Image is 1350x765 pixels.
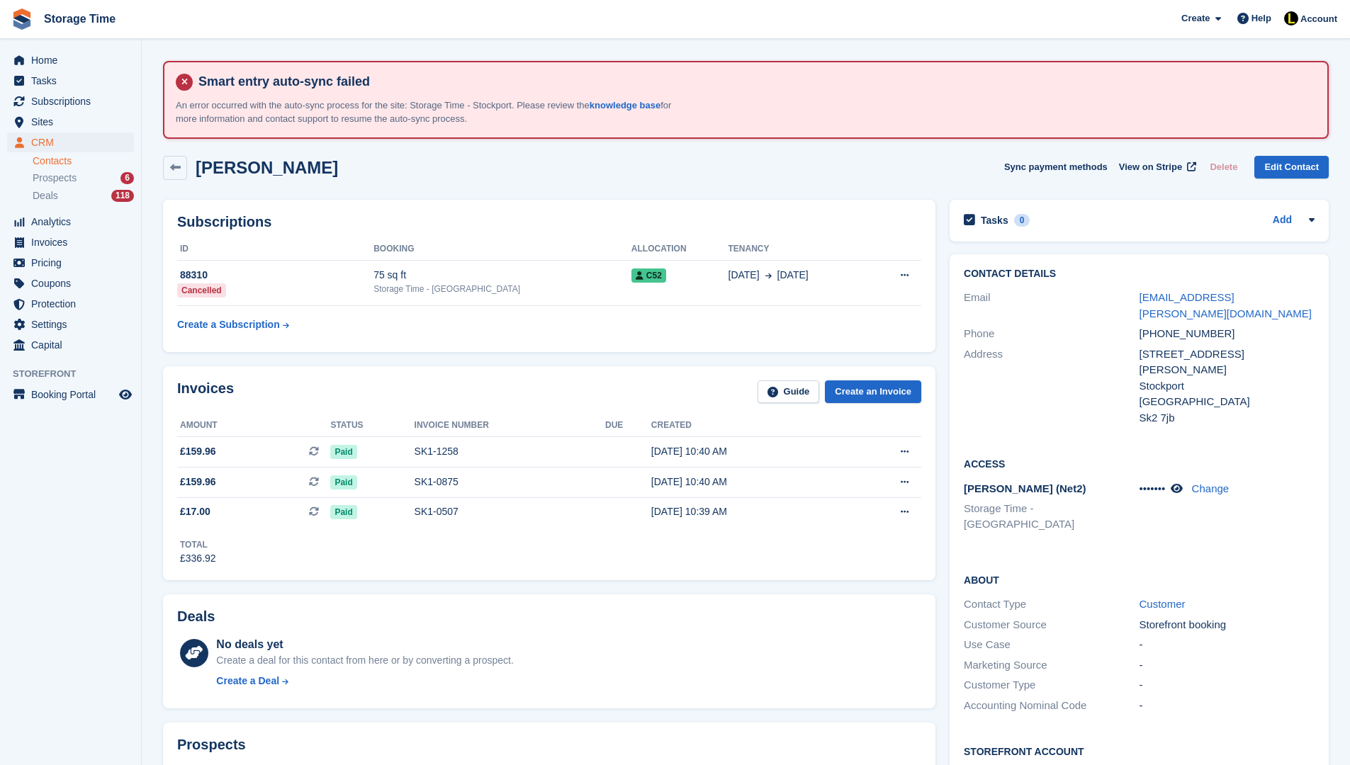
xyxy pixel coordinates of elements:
[964,677,1139,693] div: Customer Type
[177,312,289,338] a: Create a Subscription
[1204,156,1243,179] button: Delete
[964,501,1139,533] li: Storage Time - [GEOGRAPHIC_DATA]
[180,551,216,566] div: £336.92
[415,475,605,489] div: SK1-0875
[1140,598,1186,610] a: Customer
[605,414,651,437] th: Due
[964,596,1139,613] div: Contact Type
[651,414,845,437] th: Created
[7,212,134,232] a: menu
[1004,156,1108,179] button: Sync payment methods
[373,268,631,283] div: 75 sq ft
[177,238,373,261] th: ID
[964,657,1139,674] div: Marketing Source
[7,232,134,252] a: menu
[964,456,1315,470] h2: Access
[216,636,513,653] div: No deals yet
[117,386,134,403] a: Preview store
[1140,394,1315,410] div: [GEOGRAPHIC_DATA]
[180,538,216,551] div: Total
[31,273,116,293] span: Coupons
[7,50,134,70] a: menu
[964,744,1315,758] h2: Storefront Account
[981,214,1008,227] h2: Tasks
[964,698,1139,714] div: Accounting Nominal Code
[651,444,845,459] div: [DATE] 10:40 AM
[7,71,134,91] a: menu
[180,444,216,459] span: £159.96
[758,380,820,404] a: Guide
[31,232,116,252] span: Invoices
[631,268,666,283] span: C52
[177,214,921,230] h2: Subscriptions
[651,504,845,519] div: [DATE] 10:39 AM
[31,132,116,152] span: CRM
[193,74,1316,90] h4: Smart entry auto-sync failed
[1140,617,1315,633] div: Storefront booking
[1140,291,1312,319] a: [EMAIL_ADDRESS][PERSON_NAME][DOMAIN_NAME]
[415,444,605,459] div: SK1-1258
[31,212,116,232] span: Analytics
[1140,482,1166,494] span: •••••••
[31,50,116,70] span: Home
[7,273,134,293] a: menu
[729,238,870,261] th: Tenancy
[651,475,845,489] div: [DATE] 10:40 AM
[33,189,58,203] span: Deals
[177,268,373,283] div: 88310
[1254,156,1329,179] a: Edit Contact
[31,91,116,111] span: Subscriptions
[180,504,210,519] span: £17.00
[1140,698,1315,714] div: -
[964,572,1315,586] h2: About
[180,475,216,489] span: £159.96
[7,385,134,404] a: menu
[1192,482,1230,494] a: Change
[373,283,631,295] div: Storage Time - [GEOGRAPHIC_DATA]
[964,617,1139,633] div: Customer Source
[177,608,215,625] h2: Deals
[31,335,116,355] span: Capital
[1140,677,1315,693] div: -
[31,294,116,314] span: Protection
[216,674,279,688] div: Create a Deal
[33,154,134,168] a: Contacts
[11,8,33,30] img: stora-icon-8386f47178a22dfd0bd8f6a31ec36ba5ce8667c1dd55bd0f319d3a0aa187defe.svg
[1284,11,1298,25] img: Laaibah Sarwar
[1273,212,1292,229] a: Add
[1119,160,1182,174] span: View on Stripe
[1140,326,1315,342] div: [PHONE_NUMBER]
[31,314,116,334] span: Settings
[177,380,234,404] h2: Invoices
[38,7,121,30] a: Storage Time
[415,414,605,437] th: Invoice number
[7,314,134,334] a: menu
[330,445,356,459] span: Paid
[176,98,672,126] p: An error occurred with the auto-sync process for the site: Storage Time - Stockport. Please revie...
[177,737,246,753] h2: Prospects
[964,637,1139,653] div: Use Case
[120,172,134,184] div: 6
[964,482,1086,494] span: [PERSON_NAME] (Net2)
[1140,410,1315,426] div: Sk2 7jb
[964,346,1139,426] div: Address
[373,238,631,261] th: Booking
[964,290,1139,322] div: Email
[415,504,605,519] div: SK1-0507
[777,268,809,283] span: [DATE]
[177,414,330,437] th: Amount
[1140,657,1315,674] div: -
[1014,214,1030,227] div: 0
[1140,637,1315,653] div: -
[1140,346,1315,378] div: [STREET_ADDRESS][PERSON_NAME]
[177,317,280,332] div: Create a Subscription
[111,190,134,202] div: 118
[33,171,134,186] a: Prospects 6
[1140,378,1315,395] div: Stockport
[33,171,77,185] span: Prospects
[631,238,729,261] th: Allocation
[7,112,134,132] a: menu
[196,158,338,177] h2: [PERSON_NAME]
[1181,11,1210,25] span: Create
[177,283,226,297] div: Cancelled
